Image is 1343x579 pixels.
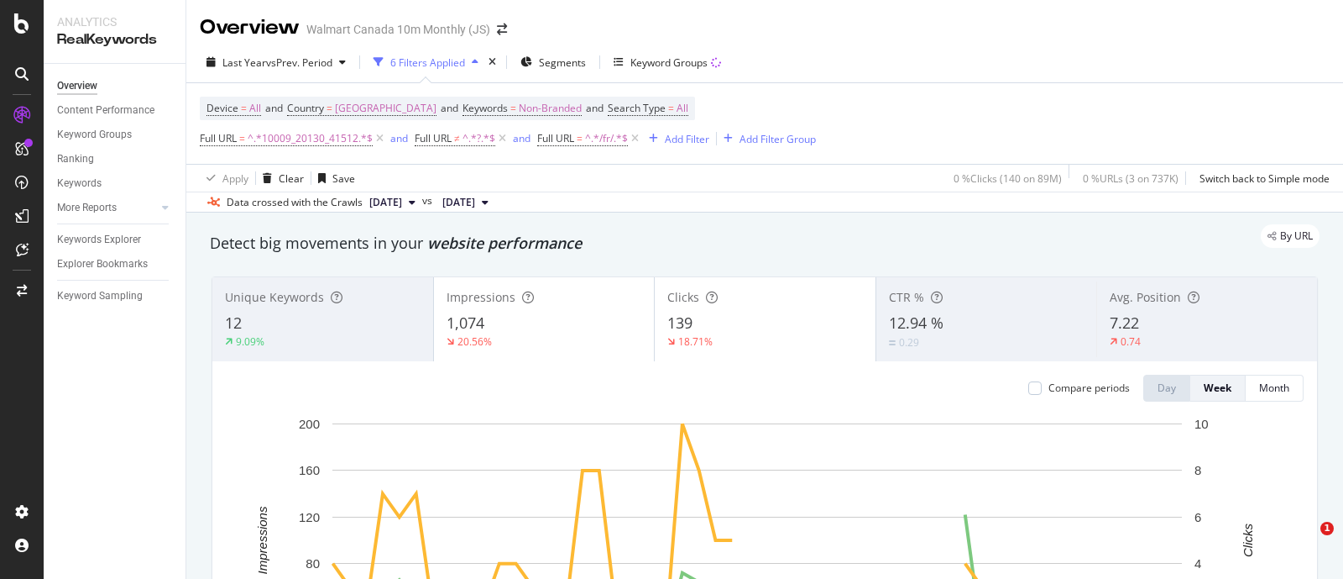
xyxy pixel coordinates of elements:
span: Impressions [447,289,515,305]
span: 2024 Sep. 20th [442,195,475,210]
div: RealKeywords [57,30,172,50]
text: Clicks [1241,523,1255,556]
div: 18.71% [678,334,713,349]
a: Keyword Sampling [57,287,174,305]
div: Explorer Bookmarks [57,255,148,273]
text: 160 [299,463,320,477]
div: Overview [200,13,300,42]
span: CTR % [889,289,924,305]
button: [DATE] [363,192,422,213]
span: = [668,101,674,115]
span: 12 [225,313,242,333]
div: Add Filter [665,132,709,146]
span: = [327,101,332,115]
button: Switch back to Simple mode [1193,165,1330,192]
button: [DATE] [436,192,495,213]
span: 1,074 [447,313,484,333]
span: Unique Keywords [225,289,324,305]
span: All [249,97,261,120]
a: Ranking [57,150,174,168]
span: = [239,131,245,145]
span: Avg. Position [1110,289,1181,305]
div: Keyword Groups [630,55,708,70]
span: All [677,97,688,120]
button: Month [1246,375,1304,402]
a: Keyword Groups [57,126,174,144]
div: legacy label [1261,224,1319,248]
a: Overview [57,77,174,95]
text: 200 [299,417,320,431]
div: More Reports [57,199,117,217]
text: 8 [1194,463,1201,477]
text: 80 [306,556,320,571]
div: and [513,131,530,145]
div: Keyword Sampling [57,287,143,305]
div: Clear [279,171,304,186]
button: and [513,130,530,146]
span: By URL [1280,231,1313,241]
span: ≠ [454,131,460,145]
span: vs [422,193,436,208]
div: 6 Filters Applied [390,55,465,70]
button: Save [311,165,355,192]
span: Device [206,101,238,115]
span: 12.94 % [889,313,943,333]
span: = [241,101,247,115]
div: Keywords Explorer [57,231,141,249]
div: arrow-right-arrow-left [497,24,507,35]
div: 0 % URLs ( 3 on 737K ) [1083,171,1178,186]
a: Explorer Bookmarks [57,255,174,273]
span: Non-Branded [519,97,582,120]
div: Overview [57,77,97,95]
a: More Reports [57,199,157,217]
a: Keywords [57,175,174,192]
div: Save [332,171,355,186]
div: 9.09% [236,334,264,349]
span: Country [287,101,324,115]
text: 10 [1194,417,1209,431]
div: 20.56% [457,334,492,349]
span: Search Type [608,101,666,115]
div: Data crossed with the Crawls [227,195,363,210]
img: Equal [889,340,896,345]
button: Add Filter [642,129,709,149]
span: and [441,101,458,115]
div: Switch back to Simple mode [1199,171,1330,186]
div: Walmart Canada 10m Monthly (JS) [306,21,490,38]
button: Add Filter Group [717,129,816,149]
span: = [510,101,516,115]
span: Clicks [667,289,699,305]
span: = [577,131,583,145]
button: Clear [256,165,304,192]
div: times [485,54,499,71]
button: Day [1143,375,1190,402]
text: 120 [299,510,320,524]
button: Keyword Groups [607,49,728,76]
span: [GEOGRAPHIC_DATA] [335,97,436,120]
span: 139 [667,313,692,333]
span: 1 [1320,522,1334,535]
button: Last YearvsPrev. Period [200,49,353,76]
span: ^.*/fr/.*$ [585,127,628,150]
iframe: Intercom live chat [1286,522,1326,562]
div: Apply [222,171,248,186]
span: Segments [539,55,586,70]
a: Content Performance [57,102,174,119]
div: Ranking [57,150,94,168]
div: 0 % Clicks ( 140 on 89M ) [954,171,1062,186]
div: and [390,131,408,145]
span: Full URL [537,131,574,145]
div: Compare periods [1048,381,1130,395]
button: and [390,130,408,146]
span: Full URL [200,131,237,145]
span: vs Prev. Period [266,55,332,70]
div: Day [1157,381,1176,395]
div: Analytics [57,13,172,30]
span: 7.22 [1110,313,1139,333]
div: Keywords [57,175,102,192]
button: Week [1190,375,1246,402]
div: Content Performance [57,102,154,119]
button: Apply [200,165,248,192]
div: 0.29 [899,335,919,350]
span: 2025 Oct. 3rd [369,195,402,210]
